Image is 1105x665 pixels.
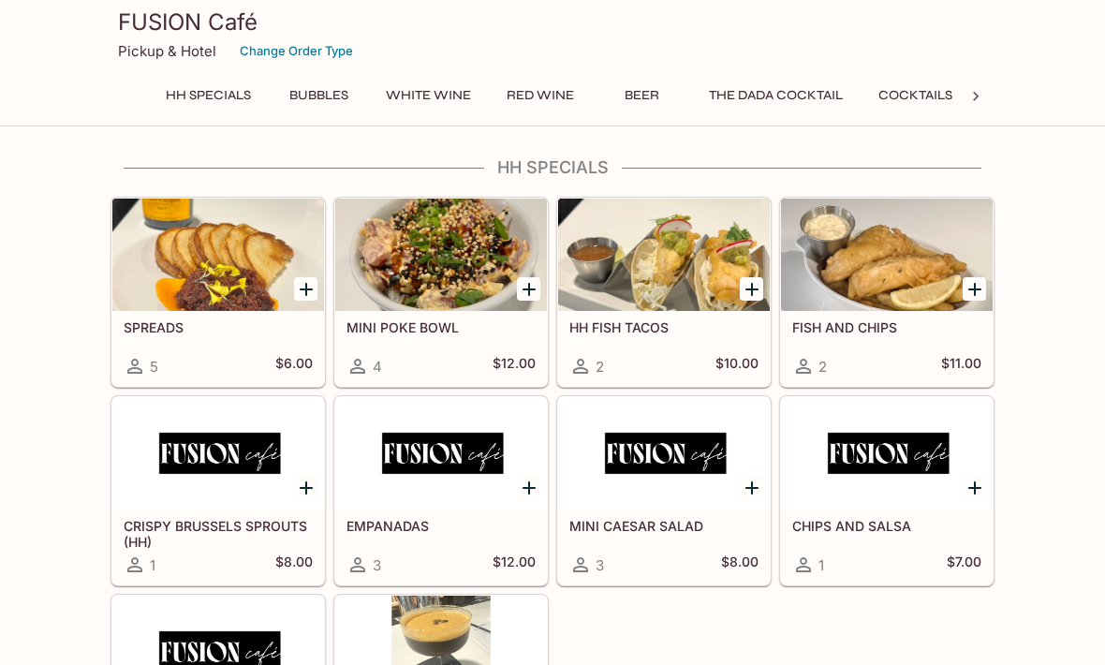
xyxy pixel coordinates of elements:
span: 3 [596,556,604,574]
button: Add MINI CAESAR SALAD [740,476,763,499]
h5: CRISPY BRUSSELS SPROUTS (HH) [124,518,313,549]
span: 5 [150,358,158,376]
a: HH FISH TACOS2$10.00 [557,198,771,387]
div: CHIPS AND SALSA [781,397,993,510]
button: Bubbles [276,82,361,109]
div: MINI POKE BOWL [335,199,547,311]
button: Add CRISPY BRUSSELS SPROUTS (HH) [294,476,317,499]
a: CHIPS AND SALSA1$7.00 [780,396,994,585]
button: Change Order Type [231,37,361,66]
a: MINI CAESAR SALAD3$8.00 [557,396,771,585]
div: HH FISH TACOS [558,199,770,311]
div: FISH AND CHIPS [781,199,993,311]
h5: $8.00 [275,554,313,576]
span: 1 [818,556,824,574]
h5: SPREADS [124,319,313,335]
div: MINI CAESAR SALAD [558,397,770,510]
h5: HH FISH TACOS [569,319,759,335]
span: 2 [818,358,827,376]
button: Cocktails [868,82,963,109]
button: The DADA Cocktail [699,82,853,109]
button: Add MINI POKE BOWL [517,277,540,301]
h5: EMPANADAS [346,518,536,534]
h5: CHIPS AND SALSA [792,518,981,534]
h5: $12.00 [493,355,536,377]
button: Add FISH AND CHIPS [963,277,986,301]
button: Add EMPANADAS [517,476,540,499]
button: Add CHIPS AND SALSA [963,476,986,499]
div: SPREADS [112,199,324,311]
button: Beer [599,82,684,109]
a: FISH AND CHIPS2$11.00 [780,198,994,387]
h5: $10.00 [715,355,759,377]
a: MINI POKE BOWL4$12.00 [334,198,548,387]
button: HH Specials [155,82,261,109]
span: 3 [373,556,381,574]
p: Pickup & Hotel [118,42,216,60]
button: White Wine [376,82,481,109]
div: CRISPY BRUSSELS SPROUTS (HH) [112,397,324,510]
div: EMPANADAS [335,397,547,510]
h5: $7.00 [947,554,981,576]
h5: $8.00 [721,554,759,576]
h5: $6.00 [275,355,313,377]
button: Add HH FISH TACOS [740,277,763,301]
h5: MINI POKE BOWL [346,319,536,335]
h5: $12.00 [493,554,536,576]
h3: FUSION Café [118,7,987,37]
h5: MINI CAESAR SALAD [569,518,759,534]
button: Red Wine [496,82,584,109]
button: Add SPREADS [294,277,317,301]
span: 2 [596,358,604,376]
a: EMPANADAS3$12.00 [334,396,548,585]
h4: HH Specials [110,157,994,178]
span: 4 [373,358,382,376]
h5: FISH AND CHIPS [792,319,981,335]
a: CRISPY BRUSSELS SPROUTS (HH)1$8.00 [111,396,325,585]
a: SPREADS5$6.00 [111,198,325,387]
span: 1 [150,556,155,574]
h5: $11.00 [941,355,981,377]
